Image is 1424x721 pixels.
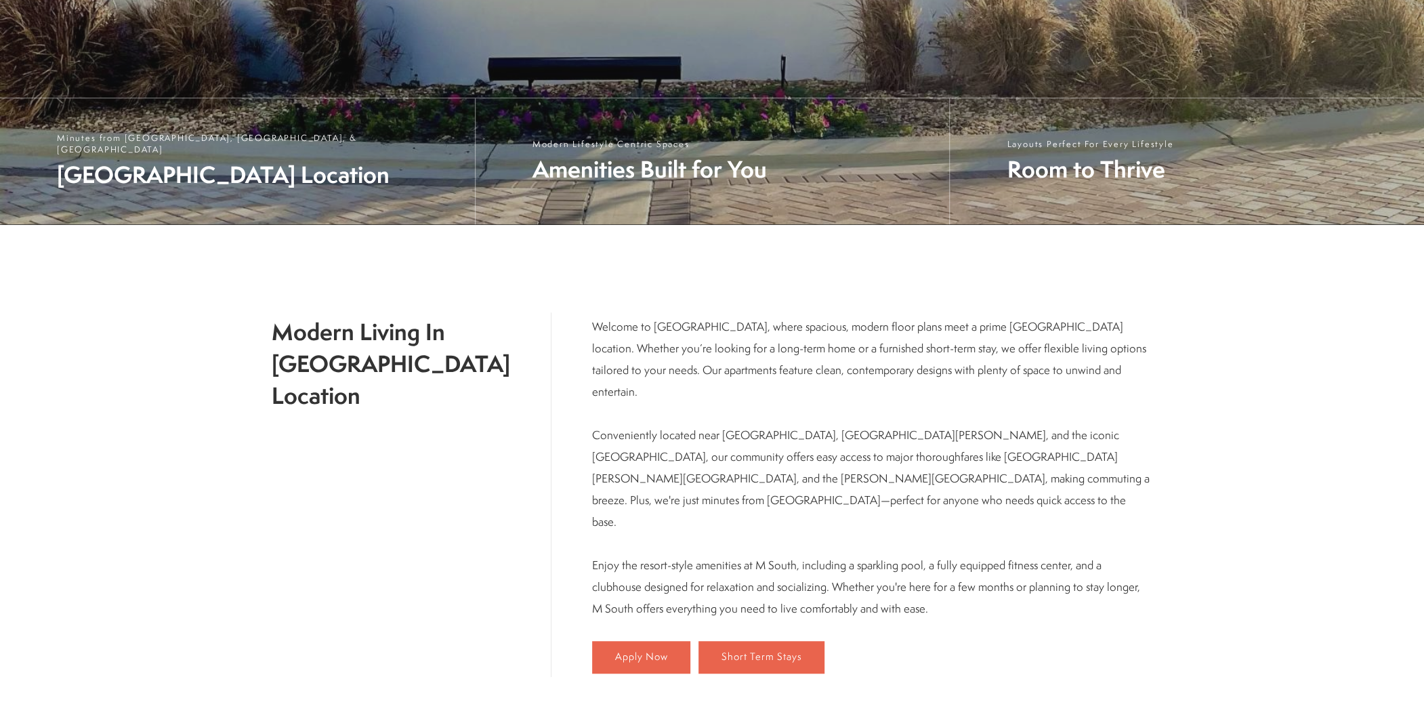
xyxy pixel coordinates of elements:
p: Welcome to [GEOGRAPHIC_DATA], where spacious, modern floor plans meet a prime [GEOGRAPHIC_DATA] l... [592,316,1152,619]
a: Apply Now [592,641,690,674]
span: [GEOGRAPHIC_DATA] Location [57,159,461,190]
span: Apply Now [615,651,668,663]
h1: Modern Living In [GEOGRAPHIC_DATA] Location [272,316,510,411]
a: Short Term Stays [698,641,824,674]
span: Short Term Stays [721,651,802,663]
a: Layouts Perfect For Every Lifestyle [949,98,1424,224]
span: Minutes from [GEOGRAPHIC_DATA], [GEOGRAPHIC_DATA], & [GEOGRAPHIC_DATA] [57,132,461,155]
